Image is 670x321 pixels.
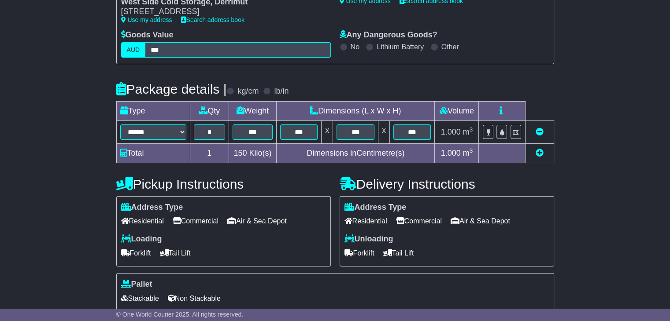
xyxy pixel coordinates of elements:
[121,30,174,40] label: Goods Value
[435,101,479,120] td: Volume
[463,149,473,157] span: m
[344,246,374,260] span: Forklift
[470,147,473,154] sup: 3
[121,246,151,260] span: Forklift
[276,143,434,163] td: Dimensions in Centimetre(s)
[168,292,221,305] span: Non Stackable
[383,246,414,260] span: Tail Lift
[116,311,244,318] span: © One World Courier 2025. All rights reserved.
[463,128,473,136] span: m
[190,143,229,163] td: 1
[344,203,407,212] label: Address Type
[229,101,276,120] td: Weight
[396,214,442,228] span: Commercial
[173,214,218,228] span: Commercial
[121,214,164,228] span: Residential
[536,128,544,136] a: Remove this item
[378,120,389,143] td: x
[377,43,424,51] label: Lithium Battery
[451,214,510,228] span: Air & Sea Depot
[344,234,393,244] label: Unloading
[237,87,259,96] label: kg/cm
[160,246,191,260] span: Tail Lift
[229,143,276,163] td: Kilo(s)
[121,7,322,17] div: [STREET_ADDRESS]
[351,43,359,51] label: No
[536,149,544,157] a: Add new item
[441,149,461,157] span: 1.000
[121,292,159,305] span: Stackable
[121,280,152,289] label: Pallet
[470,126,473,133] sup: 3
[227,214,287,228] span: Air & Sea Depot
[340,30,437,40] label: Any Dangerous Goods?
[322,120,333,143] td: x
[116,82,227,96] h4: Package details |
[116,101,190,120] td: Type
[233,149,247,157] span: 150
[121,203,183,212] label: Address Type
[344,214,387,228] span: Residential
[116,177,331,191] h4: Pickup Instructions
[121,234,162,244] label: Loading
[276,101,434,120] td: Dimensions (L x W x H)
[190,101,229,120] td: Qty
[116,143,190,163] td: Total
[181,16,244,23] a: Search address book
[274,87,289,96] label: lb/in
[121,16,172,23] a: Use my address
[441,128,461,136] span: 1.000
[121,42,146,58] label: AUD
[441,43,459,51] label: Other
[340,177,554,191] h4: Delivery Instructions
